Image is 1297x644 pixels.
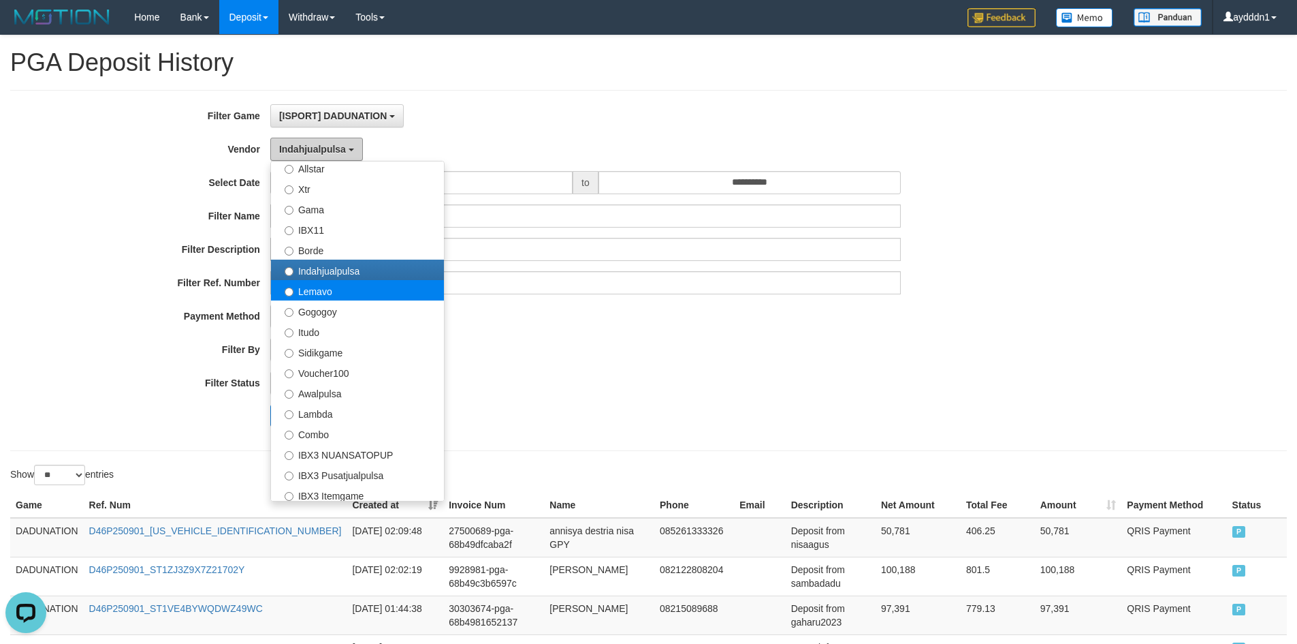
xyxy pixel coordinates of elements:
[876,596,961,634] td: 97,391
[1121,493,1226,518] th: Payment Method
[285,185,293,194] input: Xtr
[443,596,544,634] td: 30303674-pga-68b4981652137
[10,557,84,596] td: DADUNATION
[1227,493,1287,518] th: Status
[961,493,1035,518] th: Total Fee
[786,596,876,634] td: Deposit from gaharu2023
[285,431,293,440] input: Combo
[1121,518,1226,557] td: QRIS Payment
[654,518,734,557] td: 085261333326
[654,493,734,518] th: Phone
[786,518,876,557] td: Deposit from nisaagus
[84,493,347,518] th: Ref. Num
[89,564,245,575] a: D46P250901_ST1ZJ3Z9X7Z21702Y
[1232,565,1246,577] span: PAID
[271,464,444,485] label: IBX3 Pusatjualpulsa
[271,485,444,505] label: IBX3 Itemgame
[271,239,444,260] label: Borde
[347,493,443,518] th: Created at: activate to sort column ascending
[1232,604,1246,615] span: PAID
[279,110,387,121] span: [ISPORT] DADUNATION
[443,493,544,518] th: Invoice Num
[443,518,544,557] td: 27500689-pga-68b49dfcaba2f
[271,157,444,178] label: Allstar
[271,341,444,362] label: Sidikgame
[285,390,293,399] input: Awalpulsa
[1035,557,1122,596] td: 100,188
[10,493,84,518] th: Game
[1121,557,1226,596] td: QRIS Payment
[271,219,444,239] label: IBX11
[34,465,85,485] select: Showentries
[285,472,293,480] input: IBX3 Pusatjualpulsa
[1035,596,1122,634] td: 97,391
[271,280,444,301] label: Lemavo
[271,321,444,341] label: Itudo
[786,493,876,518] th: Description
[654,557,734,596] td: 082122808204
[443,557,544,596] td: 9928981-pga-68b49c3b6597c
[967,8,1036,27] img: Feedback.jpg
[961,518,1035,557] td: 406.25
[271,260,444,280] label: Indahjualpulsa
[285,165,293,174] input: Allstar
[285,328,293,337] input: Itudo
[285,369,293,378] input: Voucher100
[544,596,654,634] td: [PERSON_NAME]
[285,410,293,419] input: Lambda
[285,451,293,460] input: IBX3 NUANSATOPUP
[347,557,443,596] td: [DATE] 02:02:19
[271,198,444,219] label: Gama
[270,104,404,127] button: [ISPORT] DADUNATION
[5,5,46,46] button: Open LiveChat chat widget
[1134,8,1202,27] img: panduan.png
[786,557,876,596] td: Deposit from sambadadu
[89,525,342,536] a: D46P250901_[US_VEHICLE_IDENTIFICATION_NUMBER]
[285,247,293,256] input: Borde
[544,557,654,596] td: [PERSON_NAME]
[285,267,293,276] input: Indahjualpulsa
[271,423,444,444] label: Combo
[285,288,293,296] input: Lemavo
[734,493,785,518] th: Email
[10,49,1287,76] h1: PGA Deposit History
[876,493,961,518] th: Net Amount
[271,403,444,423] label: Lambda
[285,308,293,317] input: Gogogoy
[347,596,443,634] td: [DATE] 01:44:38
[10,465,114,485] label: Show entries
[1035,518,1122,557] td: 50,781
[544,518,654,557] td: annisya destria nisa GPY
[270,138,363,161] button: Indahjualpulsa
[654,596,734,634] td: 08215089688
[271,362,444,382] label: Voucher100
[876,518,961,557] td: 50,781
[10,518,84,557] td: DADUNATION
[961,596,1035,634] td: 779.13
[285,349,293,358] input: Sidikgame
[573,171,598,194] span: to
[271,301,444,321] label: Gogogoy
[271,178,444,198] label: Xtr
[544,493,654,518] th: Name
[961,557,1035,596] td: 801.5
[89,603,263,614] a: D46P250901_ST1VE4BYWQDWZ49WC
[285,492,293,501] input: IBX3 Itemgame
[279,144,346,155] span: Indahjualpulsa
[271,444,444,464] label: IBX3 NUANSATOPUP
[876,557,961,596] td: 100,188
[10,7,114,27] img: MOTION_logo.png
[1121,596,1226,634] td: QRIS Payment
[1056,8,1113,27] img: Button%20Memo.svg
[1232,526,1246,538] span: PAID
[285,206,293,215] input: Gama
[347,518,443,557] td: [DATE] 02:09:48
[285,226,293,235] input: IBX11
[271,382,444,403] label: Awalpulsa
[1035,493,1122,518] th: Amount: activate to sort column ascending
